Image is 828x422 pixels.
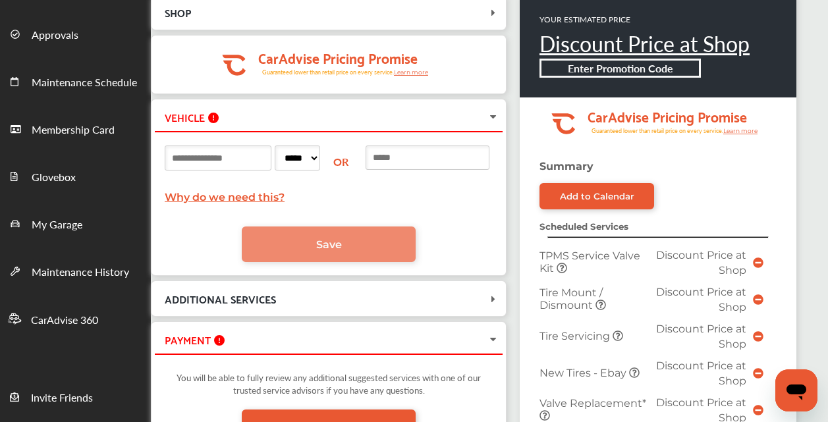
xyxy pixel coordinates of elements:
[32,217,82,234] span: My Garage
[539,28,750,59] a: Discount Price at Shop
[242,226,416,262] a: Save
[165,108,205,126] span: VEHICLE
[1,10,150,57] a: Approvals
[32,169,76,186] span: Glovebox
[32,264,129,281] span: Maintenance History
[1,199,150,247] a: My Garage
[1,152,150,199] a: Glovebox
[539,330,613,342] span: Tire Servicing
[165,3,191,21] span: SHOP
[656,286,746,313] span: Discount Price at Shop
[165,290,276,307] span: ADDITIONAL SERVICES
[31,312,98,329] span: CarAdvise 360
[539,14,750,25] p: YOUR ESTIMATED PRICE
[1,247,150,294] a: Maintenance History
[32,74,137,92] span: Maintenance Schedule
[165,191,285,203] a: Why do we need this?
[723,127,758,134] tspan: Learn more
[539,367,629,379] span: New Tires - Ebay
[539,250,640,275] span: TPMS Service Valve Kit
[31,390,93,407] span: Invite Friends
[316,238,342,251] span: Save
[656,323,746,350] span: Discount Price at Shop
[656,359,746,387] span: Discount Price at Shop
[560,191,634,201] div: Add to Calendar
[539,397,646,409] span: Valve Replacement*
[165,365,493,409] div: You will be able to fully review any additional suggested services with one of our trusted servic...
[323,154,362,169] div: OR
[394,68,429,76] tspan: Learn more
[539,286,603,311] span: Tire Mount / Dismount
[588,104,747,128] tspan: CarAdvise Pricing Promise
[262,68,394,76] tspan: Guaranteed lower than retail price on every service.
[568,61,673,76] b: Enter Promotion Code
[539,221,628,232] strong: Scheduled Services
[1,105,150,152] a: Membership Card
[592,126,723,135] tspan: Guaranteed lower than retail price on every service.
[165,330,211,348] span: PAYMENT
[1,57,150,105] a: Maintenance Schedule
[32,122,115,139] span: Membership Card
[539,160,593,172] strong: Summary
[258,45,418,69] tspan: CarAdvise Pricing Promise
[656,249,746,277] span: Discount Price at Shop
[775,369,817,411] iframe: Button to launch messaging window
[539,183,654,209] a: Add to Calendar
[32,27,78,44] span: Approvals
